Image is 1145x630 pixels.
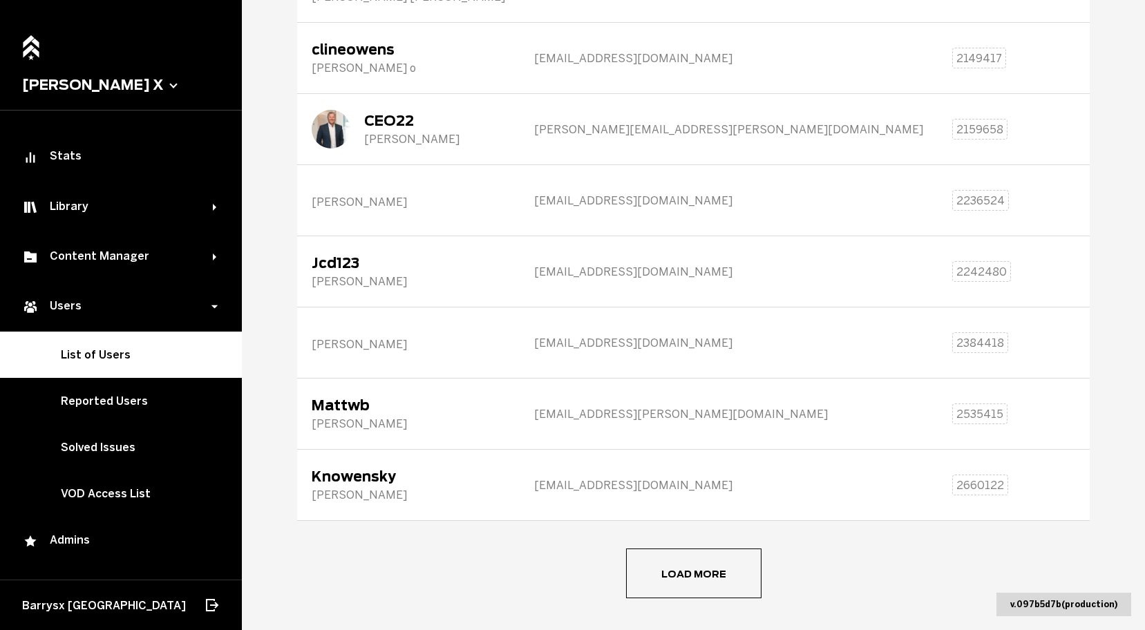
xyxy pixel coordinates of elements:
[22,533,220,550] div: Admins
[297,94,1093,165] tr: CEO22CEO22[PERSON_NAME][PERSON_NAME][EMAIL_ADDRESS][PERSON_NAME][DOMAIN_NAME]2159658
[956,194,1005,207] span: 2236524
[312,195,407,209] div: [PERSON_NAME]
[312,338,407,351] div: [PERSON_NAME]
[312,110,350,149] img: CEO22
[956,408,1003,421] span: 2535415
[534,194,732,207] span: [EMAIL_ADDRESS][DOMAIN_NAME]
[297,450,1093,521] tr: Knowensky[PERSON_NAME][EMAIL_ADDRESS][DOMAIN_NAME]2660122
[312,255,407,271] div: Jcd123
[956,479,1004,492] span: 2660122
[996,593,1131,616] div: v. 097b5d7b ( production )
[297,165,1093,236] tr: [PERSON_NAME][EMAIL_ADDRESS][DOMAIN_NAME]2236524
[297,307,1093,379] tr: [PERSON_NAME][EMAIL_ADDRESS][DOMAIN_NAME]2384418
[22,249,213,265] div: Content Manager
[297,23,1093,94] tr: clineowens[PERSON_NAME] o[EMAIL_ADDRESS][DOMAIN_NAME]2149417
[534,123,923,136] span: [PERSON_NAME][EMAIL_ADDRESS][PERSON_NAME][DOMAIN_NAME]
[22,199,213,216] div: Library
[956,123,1003,136] span: 2159658
[312,397,407,414] div: Mattwb
[364,133,460,146] div: [PERSON_NAME]
[534,479,732,492] span: [EMAIL_ADDRESS][DOMAIN_NAME]
[312,61,416,75] div: [PERSON_NAME] o
[956,52,1002,65] span: 2149417
[22,77,220,93] button: [PERSON_NAME] X
[22,599,186,612] span: Barrysx [GEOGRAPHIC_DATA]
[196,590,227,620] button: Log out
[956,265,1007,278] span: 2242480
[22,149,220,166] div: Stats
[534,336,732,350] span: [EMAIL_ADDRESS][DOMAIN_NAME]
[956,336,1004,350] span: 2384418
[534,52,732,65] span: [EMAIL_ADDRESS][DOMAIN_NAME]
[297,379,1093,450] tr: Mattwb[PERSON_NAME][EMAIL_ADDRESS][PERSON_NAME][DOMAIN_NAME]2535415
[312,488,407,502] div: [PERSON_NAME]
[364,113,460,129] div: CEO22
[534,265,732,278] span: [EMAIL_ADDRESS][DOMAIN_NAME]
[297,236,1093,307] tr: Jcd123[PERSON_NAME][EMAIL_ADDRESS][DOMAIN_NAME]2242480
[22,298,213,315] div: Users
[534,408,828,421] span: [EMAIL_ADDRESS][PERSON_NAME][DOMAIN_NAME]
[312,275,407,288] div: [PERSON_NAME]
[312,41,416,58] div: clineowens
[312,417,407,430] div: [PERSON_NAME]
[312,468,407,485] div: Knowensky
[19,28,44,57] a: Home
